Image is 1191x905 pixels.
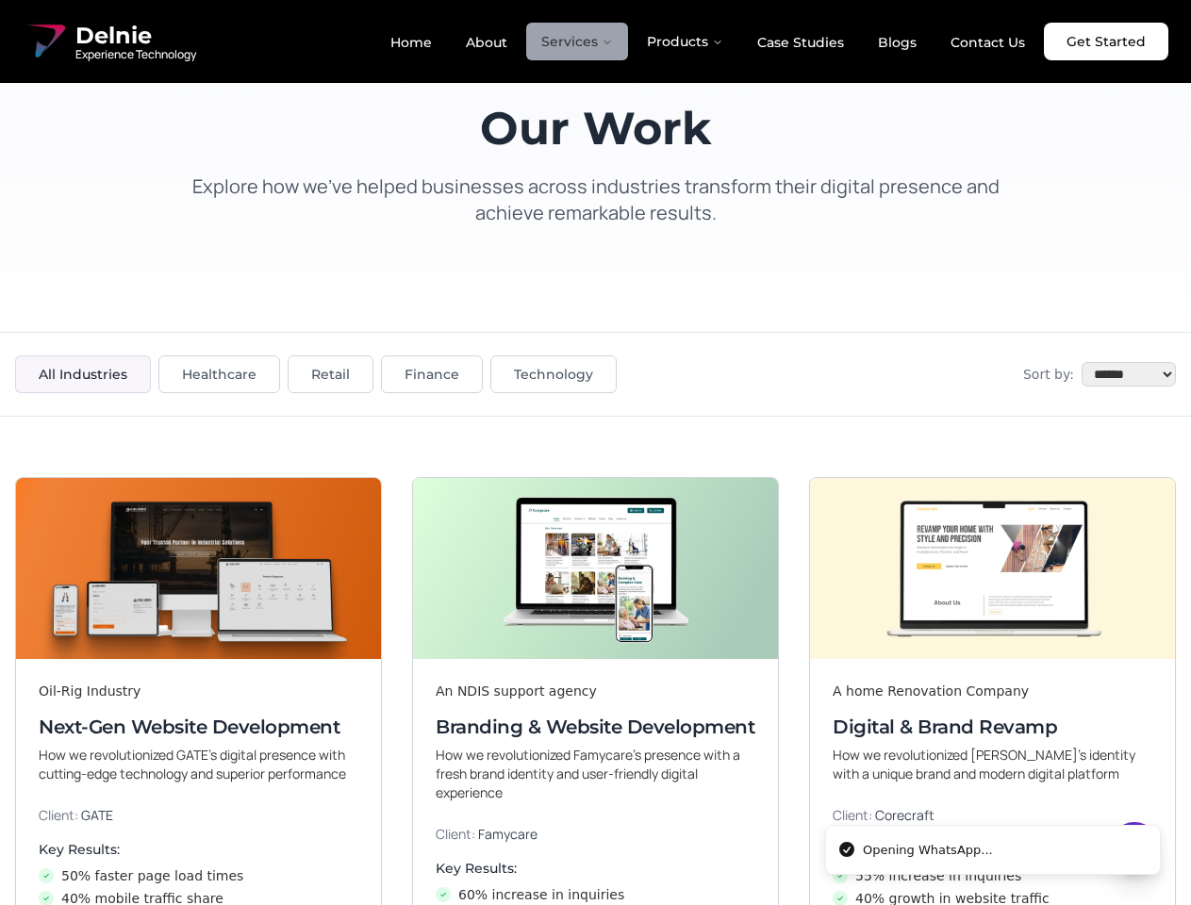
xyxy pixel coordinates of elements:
[436,825,755,844] p: Client:
[1044,23,1168,60] a: Get Started
[451,26,522,58] a: About
[863,26,932,58] a: Blogs
[478,825,538,843] span: Famycare
[174,106,1018,151] h1: Our Work
[833,714,1152,740] h3: Digital & Brand Revamp
[23,19,68,64] img: Delnie Logo
[935,26,1040,58] a: Contact Us
[413,478,778,659] img: Branding & Website Development
[39,806,358,825] p: Client:
[875,806,935,824] span: Corecraft
[23,19,196,64] a: Delnie Logo Full
[436,714,755,740] h3: Branding & Website Development
[15,355,151,393] button: All Industries
[75,47,196,62] span: Experience Technology
[375,23,1040,60] nav: Main
[39,866,358,885] li: 50% faster page load times
[833,746,1152,783] p: How we revolutionized [PERSON_NAME]’s identity with a unique brand and modern digital platform
[742,26,859,58] a: Case Studies
[288,355,373,393] button: Retail
[1023,365,1074,384] span: Sort by:
[833,682,1152,700] div: A home Renovation Company
[526,23,628,60] button: Services
[39,682,358,700] div: Oil-Rig Industry
[436,746,755,802] p: How we revolutionized Famycare’s presence with a fresh brand identity and user-friendly digital e...
[16,478,381,659] img: Next-Gen Website Development
[490,355,617,393] button: Technology
[810,478,1175,659] img: Digital & Brand Revamp
[632,23,738,60] button: Products
[381,355,483,393] button: Finance
[833,866,1152,885] li: 55% increase in inquiries
[436,885,755,904] li: 60% increase in inquiries
[375,26,447,58] a: Home
[75,21,196,51] span: Delnie
[39,714,358,740] h3: Next-Gen Website Development
[81,806,113,824] span: GATE
[174,173,1018,226] p: Explore how we've helped businesses across industries transform their digital presence and achiev...
[833,806,1152,825] p: Client:
[158,355,280,393] button: Healthcare
[863,841,993,860] div: Opening WhatsApp...
[39,840,358,859] h4: Key Results:
[39,746,358,783] p: How we revolutionized GATE’s digital presence with cutting-edge technology and superior performance
[436,682,755,700] div: An NDIS support agency
[436,859,755,878] h4: Key Results:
